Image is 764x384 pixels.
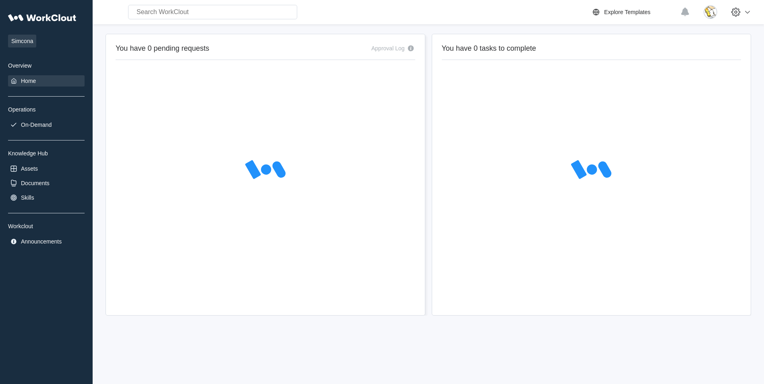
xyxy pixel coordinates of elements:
[442,44,741,53] h2: You have 0 tasks to complete
[371,45,405,52] div: Approval Log
[8,75,85,87] a: Home
[8,163,85,174] a: Assets
[8,192,85,203] a: Skills
[8,62,85,69] div: Overview
[8,150,85,157] div: Knowledge Hub
[21,180,50,186] div: Documents
[8,35,36,47] span: Simcona
[128,5,297,19] input: Search WorkClout
[21,194,34,201] div: Skills
[21,122,52,128] div: On-Demand
[8,119,85,130] a: On-Demand
[8,236,85,247] a: Announcements
[8,106,85,113] div: Operations
[8,223,85,229] div: Workclout
[704,5,717,19] img: download.jpg
[8,178,85,189] a: Documents
[21,165,38,172] div: Assets
[21,238,62,245] div: Announcements
[591,7,676,17] a: Explore Templates
[604,9,650,15] div: Explore Templates
[116,44,209,53] h2: You have 0 pending requests
[21,78,36,84] div: Home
